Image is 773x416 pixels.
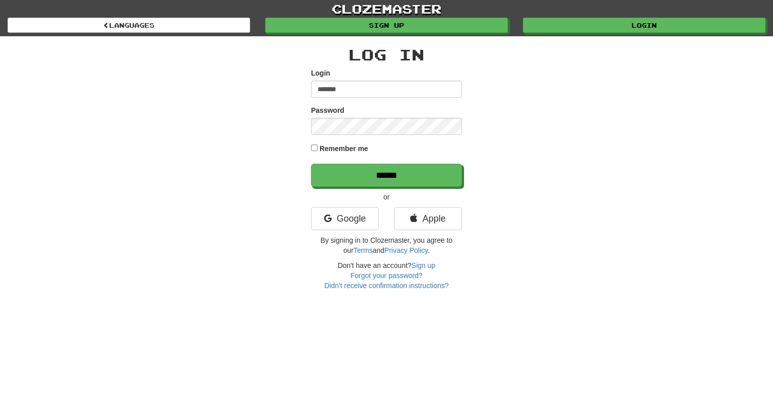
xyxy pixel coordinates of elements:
a: Didn't receive confirmation instructions? [324,282,448,290]
a: Forgot your password? [350,271,422,280]
a: Sign up [412,261,435,269]
p: or [311,192,462,202]
a: Privacy Policy [384,246,428,254]
p: By signing in to Clozemaster, you agree to our and . [311,235,462,255]
label: Remember me [320,144,368,154]
a: Google [311,207,379,230]
a: Terms [353,246,372,254]
div: Don't have an account? [311,260,462,291]
a: Login [523,18,765,33]
a: Sign up [265,18,508,33]
label: Password [311,105,344,115]
a: Apple [394,207,462,230]
h2: Log In [311,46,462,63]
a: Languages [8,18,250,33]
label: Login [311,68,330,78]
